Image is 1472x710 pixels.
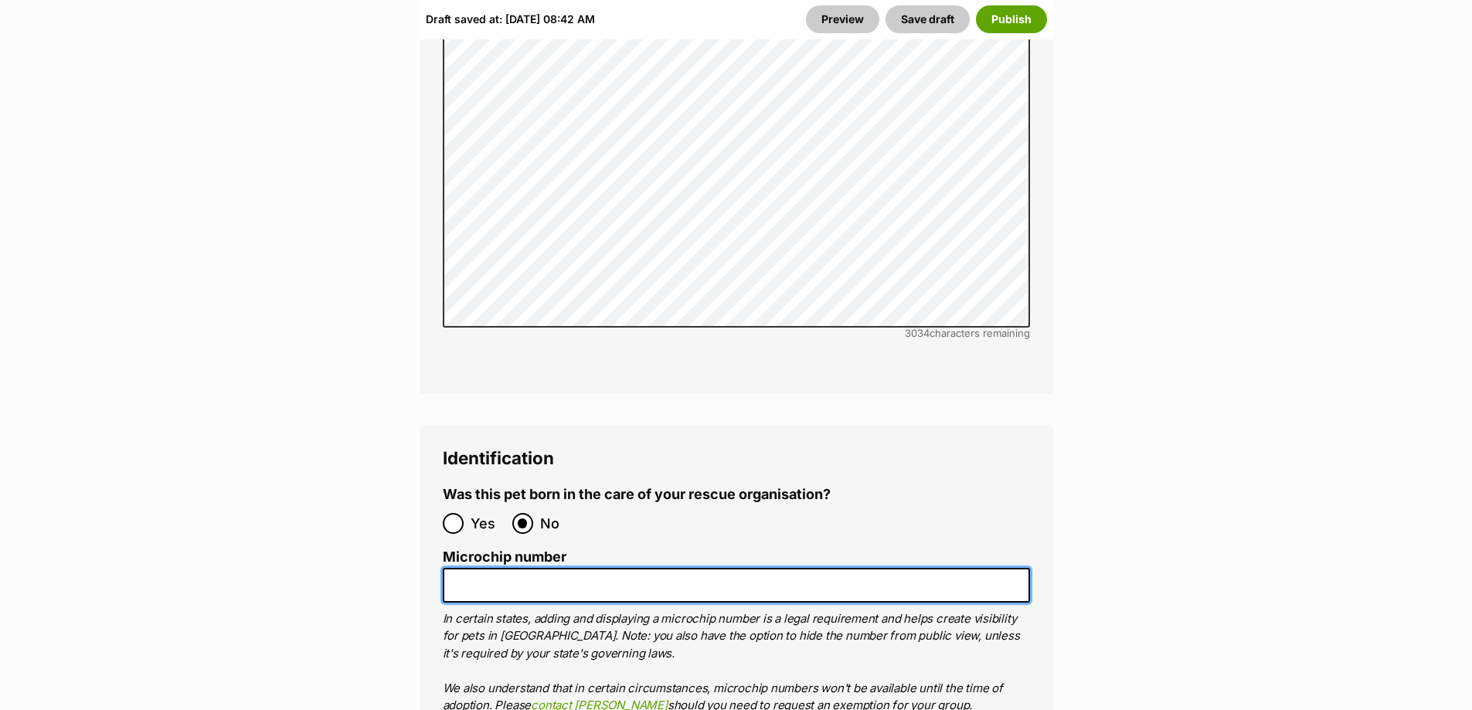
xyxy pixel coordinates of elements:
[443,328,1030,339] div: characters remaining
[426,5,595,33] div: Draft saved at: [DATE] 08:42 AM
[976,5,1047,33] button: Publish
[886,5,970,33] button: Save draft
[443,487,831,503] label: Was this pet born in the care of your rescue organisation?
[905,327,930,339] span: 3034
[540,513,574,534] span: No
[443,447,554,468] span: Identification
[471,513,505,534] span: Yes
[443,549,1030,566] label: Microchip number
[806,5,879,33] a: Preview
